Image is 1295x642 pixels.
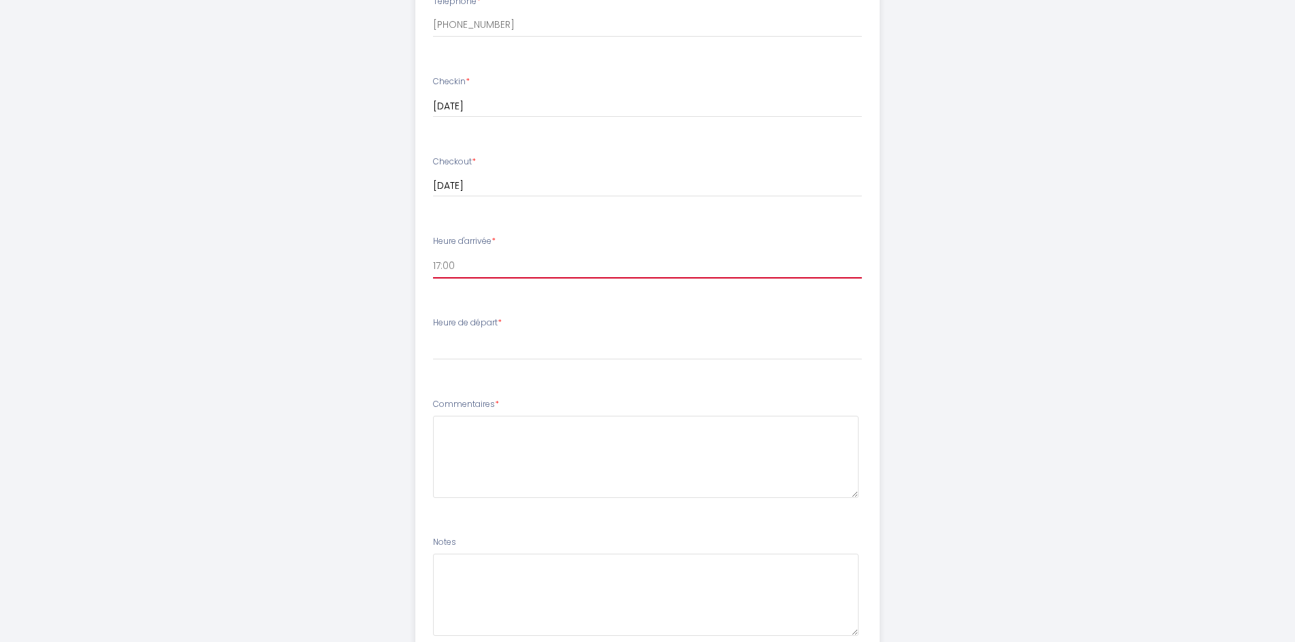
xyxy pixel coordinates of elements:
label: Heure de départ [433,317,502,329]
label: Checkout [433,156,476,168]
label: Commentaires [433,398,499,411]
label: Notes [433,536,456,549]
label: Checkin [433,75,470,88]
label: Heure d'arrivée [433,235,496,248]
